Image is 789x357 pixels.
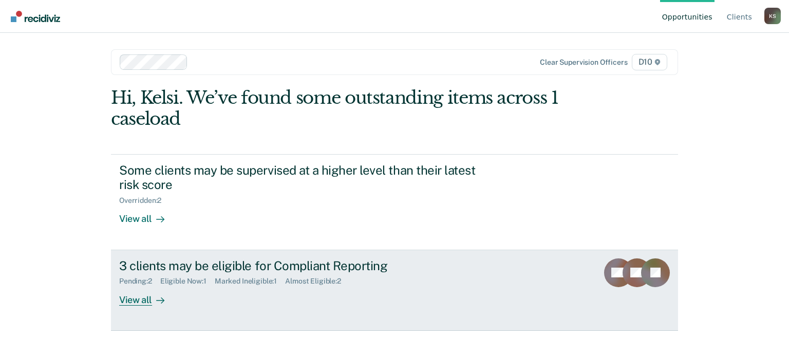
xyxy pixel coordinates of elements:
[119,196,170,205] div: Overridden : 2
[119,277,160,286] div: Pending : 2
[764,8,781,24] div: K S
[632,54,667,70] span: D10
[111,250,678,331] a: 3 clients may be eligible for Compliant ReportingPending:2Eligible Now:1Marked Ineligible:1Almost...
[111,87,565,129] div: Hi, Kelsi. We’ve found some outstanding items across 1 caseload
[119,163,480,193] div: Some clients may be supervised at a higher level than their latest risk score
[215,277,285,286] div: Marked Ineligible : 1
[160,277,215,286] div: Eligible Now : 1
[11,11,60,22] img: Recidiviz
[119,258,480,273] div: 3 clients may be eligible for Compliant Reporting
[119,286,177,306] div: View all
[285,277,349,286] div: Almost Eligible : 2
[111,154,678,250] a: Some clients may be supervised at a higher level than their latest risk scoreOverridden:2View all
[540,58,627,67] div: Clear supervision officers
[119,205,177,225] div: View all
[764,8,781,24] button: Profile dropdown button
